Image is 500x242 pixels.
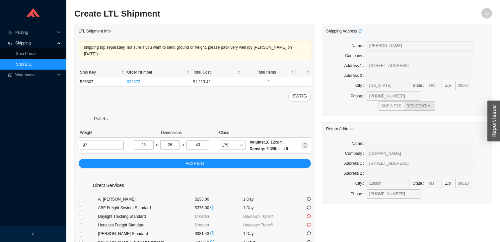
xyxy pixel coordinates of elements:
th: Total Cost sortable [191,68,242,77]
td: $1,213.42 [191,77,242,87]
span: Volume: [250,140,265,145]
span: Unrated [195,223,209,227]
span: Warehouse [15,70,55,80]
th: undefined sortable [296,68,311,77]
span: sync [307,223,311,227]
span: Unrated [195,214,209,219]
div: Hercules Freight Standard [98,222,195,228]
td: 1 [242,77,296,87]
label: City [355,179,367,188]
span: Picking [15,27,55,38]
span: SWOG [292,92,307,100]
span: JD [484,8,489,19]
input: L [134,140,154,150]
div: $233.00 [195,196,243,203]
label: State [413,81,426,90]
div: 1 Day [243,196,292,203]
label: Company [345,51,367,60]
span: sync [307,214,311,218]
div: [PERSON_NAME] Standard [98,230,195,237]
span: 175 [222,141,243,150]
span: Shipping Address [326,29,362,33]
label: Name [351,41,366,50]
label: City [355,81,367,90]
div: Return Address [326,123,488,135]
a: 932273 [127,80,140,84]
span: Density: [250,147,265,151]
span: Ship Key [80,69,119,76]
span: BUSINESS [381,104,401,108]
label: State [413,179,426,188]
span: left [31,232,35,236]
label: Address 2 [344,71,366,80]
div: x [156,142,158,148]
div: Copy [358,28,362,34]
div: A. [PERSON_NAME] [98,196,195,203]
td: 525807 [79,77,126,87]
label: Phone [351,91,367,101]
label: Company [345,149,367,158]
a: Ship Parcel [16,51,36,56]
span: info-circle [210,231,214,235]
input: W [160,140,180,150]
th: Total Items sortable [242,68,296,77]
label: Address 2 [344,169,366,178]
div: Daylight Trucking Standard [98,213,195,220]
button: close-circle [300,141,310,150]
span: sync [307,197,311,201]
div: 1 Day [243,205,292,211]
span: Add Pallet [186,160,204,167]
div: 18.12 cu ft. [250,139,289,146]
input: H [186,140,209,150]
label: Address 1 [344,61,366,70]
th: Order Number sortable [126,68,192,77]
span: sync [307,206,311,210]
span: Total Cost [193,69,236,76]
div: x [182,142,184,148]
th: Ship Key sortable [79,68,126,77]
span: Unknown Transit [243,223,273,227]
span: RESIDENTIAL [406,104,433,108]
button: Add Pallet [79,159,311,168]
div: 5.35 lb / cu ft. [250,146,289,152]
div: 1 Day [243,230,292,237]
span: Unknown Transit [243,214,273,219]
div: $375.00 [195,205,243,211]
div: shipping top separately, not sure if you want to send ground or freight, please pack very well (b... [84,44,306,57]
div: $381.43 [195,230,243,237]
label: Phone [351,189,367,199]
th: Dimensions [125,128,218,138]
span: copy [358,29,362,33]
label: Address 1 [344,159,366,168]
span: info-circle [210,206,214,210]
label: Zip [445,179,455,188]
span: Direct Services [88,182,129,189]
a: Ship LTL [16,62,32,67]
label: Name [351,139,366,148]
span: Order Number [127,69,185,76]
th: Weight [79,128,125,138]
div: ABF Freight System Standard [98,205,195,211]
div: LTL Shipment Info [79,25,311,37]
span: Shipping [15,38,55,48]
label: Zip [445,81,455,90]
th: Class [218,128,299,138]
span: sync [307,231,311,235]
span: Pallets [89,115,112,123]
h2: Create LTL Shipment [74,8,388,20]
span: Total Items [244,69,290,76]
button: SWOG [288,91,311,101]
